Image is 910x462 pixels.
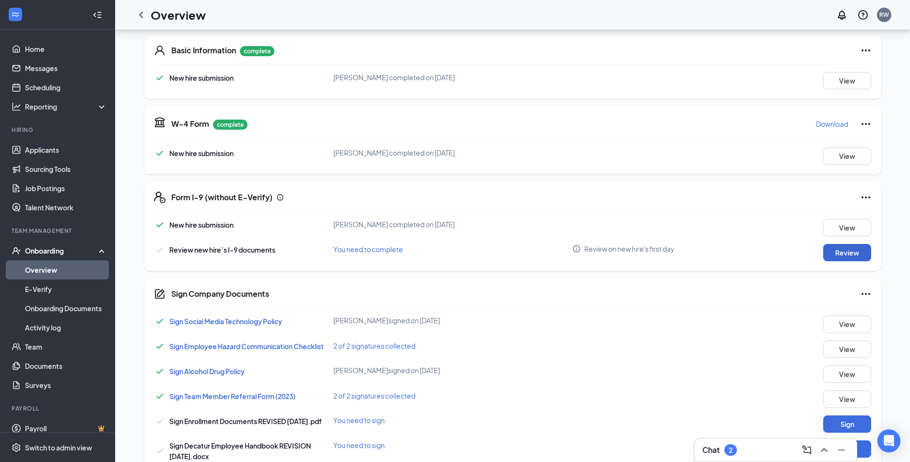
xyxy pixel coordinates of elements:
svg: Ellipses [860,45,872,56]
h5: Sign Company Documents [171,289,269,299]
span: New hire submission [169,73,234,82]
div: Reporting [25,102,107,111]
svg: Checkmark [154,340,165,352]
div: Onboarding [25,246,99,255]
button: Minimize [834,442,849,458]
span: Sign Decatur Employee Handbook REVISION [DATE].docx [169,441,311,461]
svg: UserCheck [12,246,21,255]
a: Sign Team Member Referral Form (2023) [169,392,295,401]
svg: Ellipses [860,192,872,203]
svg: Checkmark [154,72,165,84]
div: Switch to admin view [25,443,92,452]
svg: Checkmark [154,365,165,377]
a: Job Postings [25,179,107,198]
a: Sign Employee Hazard Communication Checklist [169,342,324,351]
a: Talent Network [25,198,107,217]
a: Sourcing Tools [25,159,107,179]
div: Payroll [12,404,105,413]
a: Onboarding Documents [25,299,107,318]
div: You need to sign [333,440,573,450]
a: Sign Social Media Technology Policy [169,317,282,326]
a: Overview [25,260,107,280]
button: View [823,340,871,358]
svg: ChevronUp [818,444,830,456]
div: Hiring [12,126,105,134]
div: You need to sign [333,415,573,425]
svg: Checkmark [154,147,165,159]
svg: Ellipses [860,118,872,130]
span: Review on new hire's first day [584,244,674,254]
a: Documents [25,356,107,376]
a: Applicants [25,140,107,159]
svg: Collapse [93,10,102,20]
button: View [823,72,871,89]
span: [PERSON_NAME] completed on [DATE] [333,148,455,157]
h3: Chat [702,445,720,455]
button: View [823,219,871,236]
p: Download [816,119,848,129]
svg: WorkstreamLogo [11,10,20,19]
svg: ChevronLeft [135,9,147,21]
svg: TaxGovernmentIcon [154,116,165,128]
svg: Analysis [12,102,21,111]
svg: FormI9EVerifyIcon [154,192,165,203]
a: Team [25,337,107,356]
svg: User [154,45,165,56]
a: E-Verify [25,280,107,299]
svg: Settings [12,443,21,452]
span: 2 of 2 signatures collected [333,391,415,400]
span: Sign Enrollment Documents REVISED [DATE].pdf [169,417,322,426]
div: [PERSON_NAME] signed on [DATE] [333,316,573,325]
span: New hire submission [169,220,234,229]
svg: Checkmark [154,390,165,402]
h5: Form I-9 (without E-Verify) [171,192,272,203]
h5: W-4 Form [171,119,209,129]
button: Sign [823,415,871,433]
svg: CompanyDocumentIcon [154,288,165,300]
a: Activity log [25,318,107,337]
div: Team Management [12,227,105,235]
svg: Notifications [836,9,848,21]
a: Sign Alcohol Drug Policy [169,367,245,376]
button: Download [815,116,849,132]
svg: Checkmark [154,445,165,457]
svg: Info [276,194,284,201]
a: PayrollCrown [25,419,107,438]
a: Messages [25,59,107,78]
a: Surveys [25,376,107,395]
h1: Overview [151,7,206,23]
a: Home [25,39,107,59]
button: View [823,147,871,165]
button: ComposeMessage [799,442,815,458]
svg: ComposeMessage [801,444,813,456]
div: Open Intercom Messenger [877,429,900,452]
h5: Basic Information [171,45,236,56]
svg: Checkmark [154,244,165,255]
div: [PERSON_NAME] signed on [DATE] [333,365,573,375]
svg: Info [572,244,581,253]
span: 2 of 2 signatures collected [333,341,415,350]
svg: Checkmark [154,415,165,427]
button: Review [823,244,871,261]
svg: Ellipses [860,288,872,300]
svg: QuestionInfo [857,9,869,21]
p: complete [240,46,274,56]
span: [PERSON_NAME] completed on [DATE] [333,73,455,82]
div: 2 [729,446,733,454]
span: Review new hire’s I-9 documents [169,245,275,254]
div: RW [879,11,889,19]
svg: Minimize [836,444,847,456]
a: Scheduling [25,78,107,97]
span: [PERSON_NAME] completed on [DATE] [333,220,455,229]
svg: Checkmark [154,219,165,231]
p: complete [213,120,248,130]
button: View [823,365,871,383]
button: View [823,316,871,333]
span: New hire submission [169,149,234,158]
button: ChevronUp [816,442,832,458]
